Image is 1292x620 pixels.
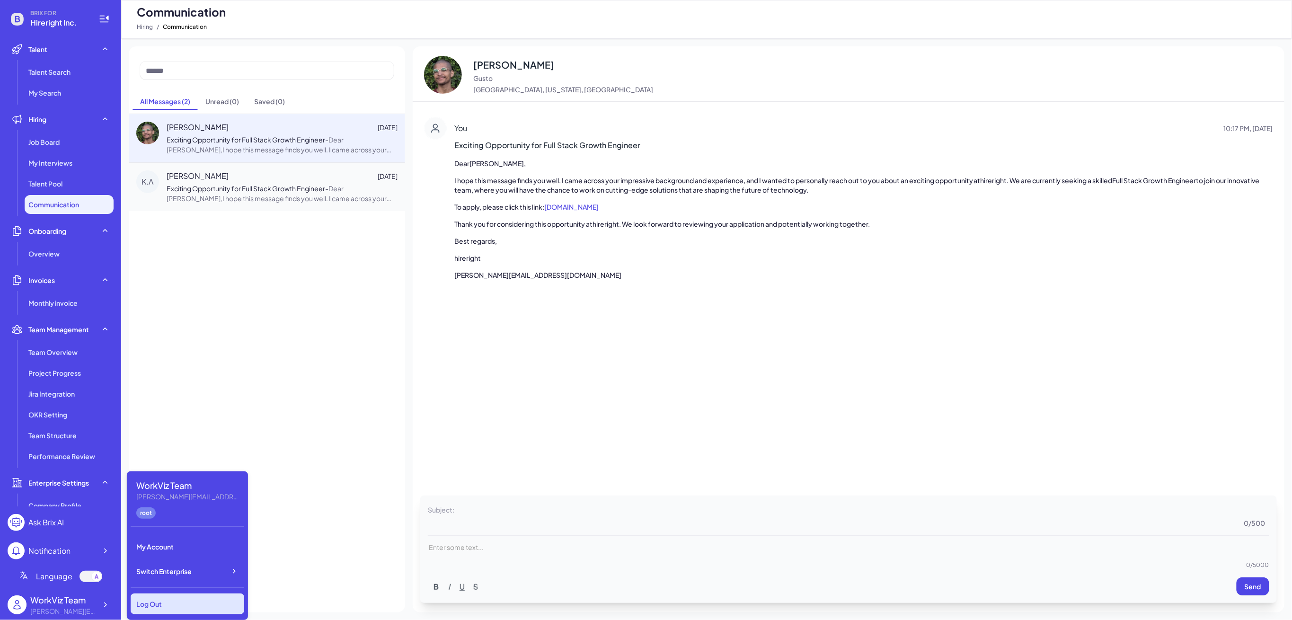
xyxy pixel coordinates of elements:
[167,135,398,155] p: -
[167,184,325,193] span: Exciting Opportunity for Full Stack Growth Engineer
[136,170,159,193] div: K.A
[140,97,190,106] div: All Messages
[30,9,87,17] span: BRIX FOR
[454,176,1273,195] p: hireright Full Stack Growth Engineer
[28,545,71,557] div: Notification
[131,593,244,614] div: Log Out
[428,560,1269,570] div: 0 / 5000
[454,123,467,134] span: You
[28,452,95,461] span: Performance Review
[28,249,60,258] span: Overview
[137,4,226,19] span: Communication
[28,88,61,97] span: My Search
[28,478,89,487] span: Enterprise Settings
[136,492,240,502] div: alex@joinbrix.com
[182,97,190,106] div: ( 2 )
[167,135,325,144] span: Exciting Opportunity for Full Stack Growth Engineer
[28,298,78,308] span: Monthly invoice
[28,137,60,147] span: Job Board
[230,97,239,106] div: ( 0 )
[378,123,398,133] span: [DATE]
[136,479,240,492] div: WorkViz Team
[167,184,398,204] p: -
[28,410,67,419] span: OKR Setting
[1244,518,1265,528] div: 0 / 500
[460,580,465,593] span: U
[28,347,78,357] span: Team Overview
[430,578,442,595] button: Format text as bold
[30,606,97,616] div: alex@joinbrix.com
[30,17,87,28] span: Hireright Inc.
[378,171,398,181] span: [DATE]
[167,170,229,182] span: [PERSON_NAME]
[454,140,1273,151] span: Exciting Opportunity for Full Stack Growth Engineer
[473,85,653,94] p: [GEOGRAPHIC_DATA], [US_STATE], [GEOGRAPHIC_DATA]
[454,220,593,228] span: Thank you for considering this opportunity at
[454,253,1273,263] p: hireright
[28,115,46,124] span: Hiring
[157,21,159,33] span: /
[28,226,66,236] span: Onboarding
[28,431,77,440] span: Team Structure
[28,200,79,209] span: Communication
[28,501,81,510] span: Company Profile
[205,97,239,106] div: Unread
[28,179,62,188] span: Talent Pool
[524,159,526,168] span: ,
[1245,582,1261,591] span: Send
[469,578,482,595] button: Format text with a strikethrough
[28,517,64,528] div: Ask Brix AI
[454,270,1273,280] p: [PERSON_NAME][EMAIL_ADDRESS][DOMAIN_NAME]
[136,507,156,519] div: root
[454,219,1273,229] p: hireright
[473,73,653,83] p: Gusto
[163,21,207,33] span: Communication
[36,571,72,582] span: Language
[434,580,439,593] span: B
[473,580,478,593] span: S
[454,159,469,168] span: Dear
[28,158,72,168] span: My Interviews
[454,203,544,211] span: To apply, please click this link:
[544,203,599,211] a: [DOMAIN_NAME]
[28,368,81,378] span: Project Progress
[28,389,75,399] span: Jira Integration
[473,58,653,71] p: [PERSON_NAME]
[454,237,497,245] span: Best regards,
[28,275,55,285] span: Invoices
[443,578,455,595] button: Format text as italics
[454,176,1261,194] span: to join our innovative team, where you will have the chance to work on cutting-edge solutions tha...
[448,580,450,593] span: I
[454,176,981,185] span: I hope this message finds you well. I came across your impressive background and experience, and ...
[8,595,27,614] img: user_logo.png
[454,159,1273,168] p: [PERSON_NAME]
[254,97,285,106] div: Saved
[619,220,870,228] span: . We look forward to reviewing your application and potentially working together.
[428,503,454,516] span: Subject:
[28,67,71,77] span: Talent Search
[28,325,89,334] span: Team Management
[131,536,244,557] div: My Account
[424,56,462,94] img: Carlitos W.
[28,44,47,54] span: Talent
[136,567,192,576] span: Switch Enterprise
[1237,577,1269,595] button: Send
[30,593,97,606] div: WorkViz Team
[456,578,469,595] button: Format text to underlined
[275,97,285,106] div: ( 0 )
[1224,124,1273,133] span: 10:17 PM, [DATE]
[167,122,229,133] span: [PERSON_NAME]
[136,122,159,144] img: Carlitos W.
[1007,176,1113,185] span: . We are currently seeking a skilled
